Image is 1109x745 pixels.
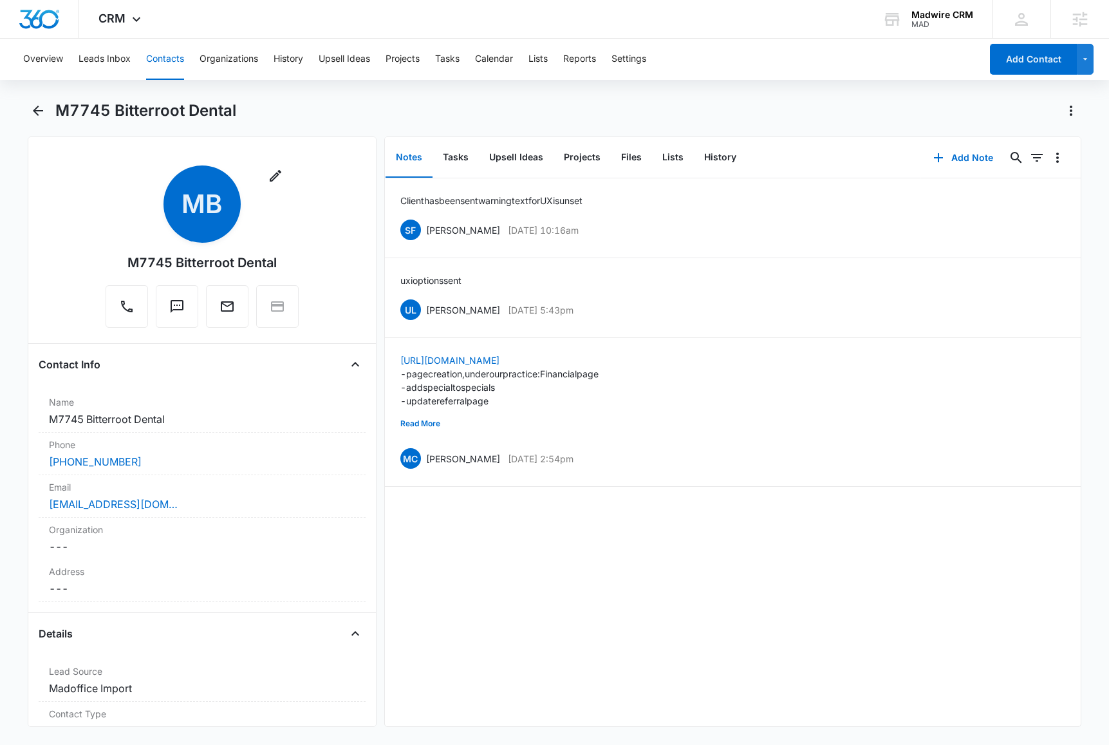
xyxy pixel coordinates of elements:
button: Settings [611,39,646,80]
a: Text [156,305,198,316]
div: Email[EMAIL_ADDRESS][DOMAIN_NAME] [39,475,366,518]
a: Call [106,305,148,316]
p: uxi options sent [400,274,461,287]
div: Phone[PHONE_NUMBER] [39,433,366,475]
h1: M7745 Bitterroot Dental [55,101,236,120]
button: Actions [1061,100,1081,121]
button: Close [345,623,366,644]
button: Lists [652,138,694,178]
label: Email [49,480,355,494]
dd: None [49,723,355,739]
button: Read More [400,411,440,436]
label: Lead Source [49,665,355,678]
dd: M7745 Bitterroot Dental [49,411,355,427]
p: - add special to specials [400,381,599,394]
button: Text [156,285,198,328]
button: Add Note [920,142,1006,173]
p: - [400,408,599,421]
span: UL [400,299,421,320]
button: Call [106,285,148,328]
div: Lead SourceMadoffice Import [39,659,366,702]
p: [DATE] 2:54pm [508,452,573,466]
div: Organization--- [39,518,366,560]
a: [EMAIL_ADDRESS][DOMAIN_NAME] [49,496,178,512]
label: Organization [49,523,355,536]
button: Files [611,138,652,178]
dd: --- [49,581,355,596]
button: Search... [1006,147,1027,168]
a: Email [206,305,248,316]
p: [PERSON_NAME] [426,452,500,466]
button: Calendar [475,39,513,80]
button: Upsell Ideas [479,138,554,178]
button: Projects [386,39,420,80]
button: Overflow Menu [1047,147,1068,168]
button: Overview [23,39,63,80]
span: MC [400,448,421,469]
a: [PHONE_NUMBER] [49,454,142,469]
div: Address--- [39,560,366,602]
h4: Details [39,626,73,641]
button: Leads Inbox [79,39,131,80]
button: Filters [1027,147,1047,168]
p: [DATE] 10:16am [508,223,579,237]
p: - update referral page [400,394,599,408]
div: NameM7745 Bitterroot Dental [39,390,366,433]
button: Upsell Ideas [319,39,370,80]
button: Reports [563,39,596,80]
div: Contact TypeNone [39,702,366,744]
button: Projects [554,138,611,178]
button: Lists [528,39,548,80]
p: [PERSON_NAME] [426,223,500,237]
p: [DATE] 5:43pm [508,303,573,317]
button: Back [28,100,48,121]
div: M7745 Bitterroot Dental [127,253,277,272]
span: CRM [98,12,126,25]
dd: --- [49,539,355,554]
label: Contact Type [49,707,355,721]
button: Organizations [200,39,258,80]
button: Contacts [146,39,184,80]
p: - page creation, under our practice: Financial page [400,367,599,381]
span: SF [400,220,421,240]
button: Close [345,354,366,375]
p: [PERSON_NAME] [426,303,500,317]
label: Address [49,565,355,578]
label: Name [49,395,355,409]
button: Email [206,285,248,328]
dd: Madoffice Import [49,681,355,696]
h4: Contact Info [39,357,100,372]
button: Tasks [433,138,479,178]
span: MB [163,165,241,243]
label: Phone [49,438,355,451]
button: History [694,138,747,178]
button: Notes [386,138,433,178]
button: History [274,39,303,80]
button: Tasks [435,39,460,80]
a: [URL][DOMAIN_NAME] [400,355,499,366]
p: Client has been sent warning text for UXi sunset [400,194,582,207]
button: Add Contact [990,44,1077,75]
div: account name [911,10,973,20]
div: account id [911,20,973,29]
